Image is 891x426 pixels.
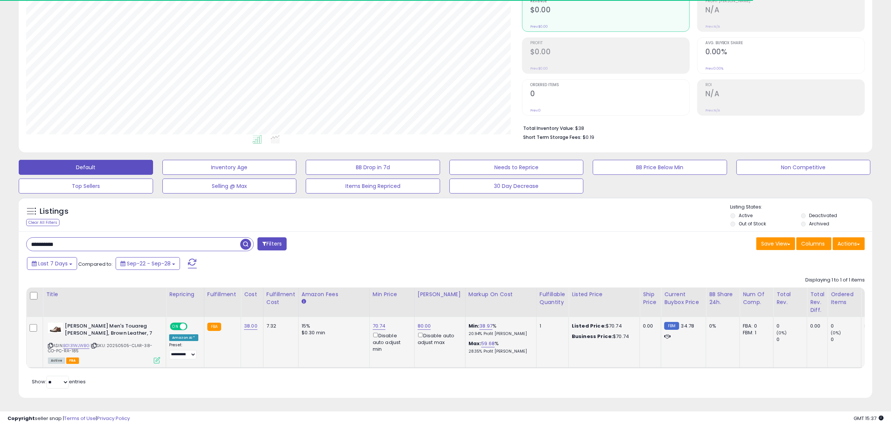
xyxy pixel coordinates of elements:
[373,322,386,330] a: 70.74
[705,83,864,87] span: ROI
[48,357,65,364] span: All listings currently available for purchase on Amazon
[46,290,163,298] div: Title
[7,415,130,422] div: seller snap | |
[27,257,77,270] button: Last 7 Days
[266,323,293,329] div: 7.32
[776,290,804,306] div: Total Rev.
[530,41,689,45] span: Profit
[864,323,889,329] div: N/A
[481,340,495,347] a: 59.68
[643,323,655,329] div: 0.00
[572,322,606,329] b: Listed Price:
[78,261,113,268] span: Compared to:
[833,237,865,250] button: Actions
[831,290,858,306] div: Ordered Items
[810,323,822,329] div: 0.00
[32,378,86,385] span: Show: entries
[593,160,727,175] button: BB Price Below Min
[530,66,548,71] small: Prev: $0.00
[796,237,832,250] button: Columns
[705,6,864,16] h2: N/A
[739,220,766,227] label: Out of Stock
[469,322,480,329] b: Min:
[530,6,689,16] h2: $0.00
[664,322,679,330] small: FBM
[854,415,884,422] span: 2025-10-6 15:37 GMT
[169,343,198,359] div: Preset:
[805,277,865,284] div: Displaying 1 to 1 of 1 items
[48,343,152,354] span: | SKU: 20250505-CLAR-38-CO-PC-RA-185
[801,240,825,247] span: Columns
[530,83,689,87] span: Ordered Items
[739,212,753,219] label: Active
[756,237,795,250] button: Save View
[40,206,68,217] h5: Listings
[705,108,720,113] small: Prev: N/A
[743,290,770,306] div: Num of Comp.
[469,290,533,298] div: Markup on Cost
[469,340,531,354] div: %
[705,89,864,100] h2: N/A
[809,220,830,227] label: Archived
[162,179,297,194] button: Selling @ Max
[831,323,861,329] div: 0
[306,160,440,175] button: BB Drop in 7d
[730,204,872,211] p: Listing States:
[681,322,695,329] span: 34.78
[171,323,180,330] span: ON
[169,334,198,341] div: Amazon AI *
[19,160,153,175] button: Default
[38,260,68,267] span: Last 7 Days
[523,123,859,132] li: $38
[831,336,861,343] div: 0
[116,257,180,270] button: Sep-22 - Sep-28
[530,108,541,113] small: Prev: 0
[523,125,574,131] b: Total Inventory Value:
[302,323,364,329] div: 15%
[186,323,198,330] span: OFF
[65,323,156,338] b: [PERSON_NAME] Men's Touareg [PERSON_NAME], Brown Leather, 7
[207,290,238,298] div: Fulfillment
[572,323,634,329] div: $70.74
[244,322,257,330] a: 38.00
[244,290,260,298] div: Cost
[26,219,59,226] div: Clear All Filters
[479,322,492,330] a: 38.97
[465,287,536,317] th: The percentage added to the cost of goods (COGS) that forms the calculator for Min & Max prices.
[705,41,864,45] span: Avg. Buybox Share
[266,290,295,306] div: Fulfillment Cost
[418,290,462,298] div: [PERSON_NAME]
[207,323,221,331] small: FBA
[530,24,548,29] small: Prev: $0.00
[831,330,841,336] small: (0%)
[743,329,768,336] div: FBM: 1
[162,160,297,175] button: Inventory Age
[418,331,460,346] div: Disable auto adjust max
[776,336,807,343] div: 0
[530,48,689,58] h2: $0.00
[469,349,531,354] p: 28.35% Profit [PERSON_NAME]
[572,290,637,298] div: Listed Price
[449,179,584,194] button: 30 Day Decrease
[705,48,864,58] h2: 0.00%
[302,298,306,305] small: Amazon Fees.
[306,179,440,194] button: Items Being Repriced
[48,323,160,363] div: ASIN:
[97,415,130,422] a: Privacy Policy
[373,331,409,353] div: Disable auto adjust min
[664,290,703,306] div: Current Buybox Price
[705,66,723,71] small: Prev: 0.00%
[809,212,837,219] label: Deactivated
[743,323,768,329] div: FBA: 0
[257,237,287,250] button: Filters
[736,160,871,175] button: Non Competitive
[469,323,531,337] div: %
[64,415,96,422] a: Terms of Use
[469,340,482,347] b: Max:
[127,260,171,267] span: Sep-22 - Sep-28
[449,160,584,175] button: Needs to Reprice
[776,323,807,329] div: 0
[709,323,734,329] div: 0%
[572,333,613,340] b: Business Price:
[418,322,431,330] a: 80.00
